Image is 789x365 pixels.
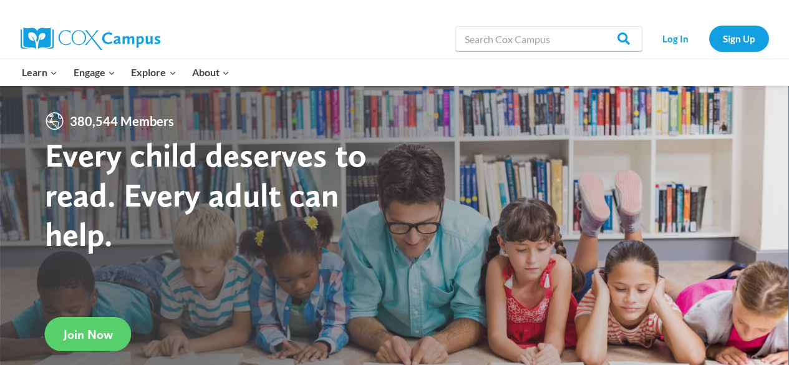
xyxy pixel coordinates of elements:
span: 380,544 Members [65,111,179,131]
span: Explore [131,64,176,80]
span: Learn [22,64,57,80]
input: Search Cox Campus [455,26,642,51]
img: Cox Campus [21,27,160,50]
span: Engage [74,64,115,80]
a: Sign Up [709,26,769,51]
strong: Every child deserves to read. Every adult can help. [45,135,367,254]
nav: Secondary Navigation [649,26,769,51]
nav: Primary Navigation [14,59,238,85]
a: Join Now [45,317,132,351]
span: Join Now [64,327,113,342]
span: About [192,64,230,80]
a: Log In [649,26,703,51]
